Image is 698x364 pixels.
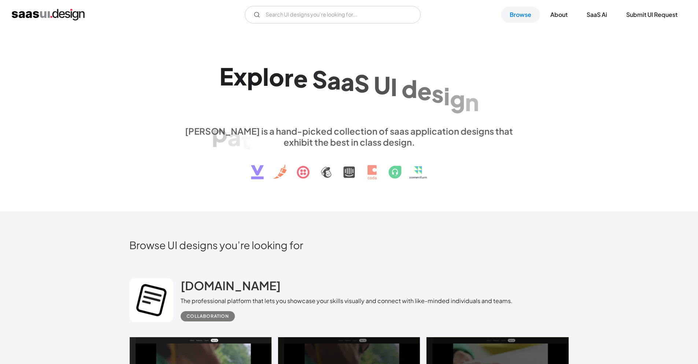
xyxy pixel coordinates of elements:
input: Search UI designs you're looking for... [245,6,421,23]
div: U [374,70,391,99]
a: SaaS Ai [578,7,616,23]
h2: Browse UI designs you’re looking for [129,239,569,251]
div: t [241,126,251,154]
div: g [450,85,465,113]
div: a [327,66,341,94]
div: l [263,62,269,90]
div: p [247,62,263,90]
div: e [293,64,308,92]
div: I [391,72,397,101]
a: [DOMAIN_NAME] [181,278,281,296]
a: About [542,7,576,23]
img: text, icon, saas logo [238,148,460,186]
div: x [233,62,247,90]
a: Submit UI Request [617,7,686,23]
div: n [465,88,479,116]
div: d [402,74,417,103]
div: The professional platform that lets you showcase your skills visually and connect with like-minde... [181,296,513,305]
div: e [417,77,432,105]
div: a [341,68,354,96]
div: s [432,79,444,108]
div: Collaboration [186,312,229,321]
div: i [444,82,450,110]
div: S [354,69,369,97]
form: Email Form [245,6,421,23]
h2: [DOMAIN_NAME] [181,278,281,293]
div: p [212,119,228,147]
div: a [228,122,241,150]
div: [PERSON_NAME] is a hand-picked collection of saas application designs that exhibit the best in cl... [181,125,518,148]
div: E [219,62,233,90]
h1: Explore SaaS UI design patterns & interactions. [181,62,518,119]
a: home [12,9,85,21]
div: o [269,63,284,91]
div: r [284,63,293,91]
div: S [312,65,327,93]
a: Browse [501,7,540,23]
